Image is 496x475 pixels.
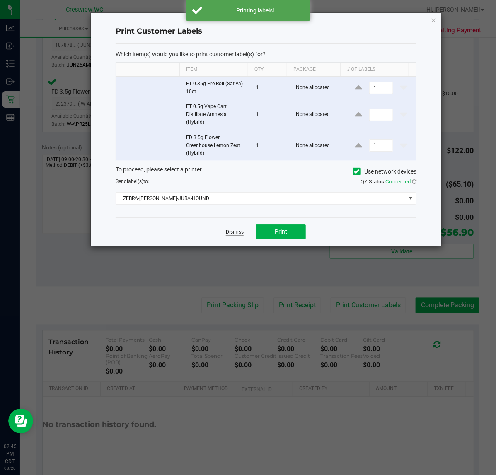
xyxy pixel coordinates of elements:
[291,77,346,99] td: None allocated
[116,178,149,184] span: Send to:
[109,165,423,178] div: To proceed, please select a printer.
[179,63,248,77] th: Item
[251,77,291,99] td: 1
[8,409,33,434] iframe: Resource center
[181,130,251,161] td: FD 3.5g Flower Greenhouse Lemon Zest (Hybrid)
[116,193,406,204] span: ZEBRA-[PERSON_NAME]-JURA-HOUND
[251,99,291,130] td: 1
[248,63,287,77] th: Qty
[385,178,411,185] span: Connected
[116,26,416,37] h4: Print Customer Labels
[127,178,143,184] span: label(s)
[361,178,416,185] span: QZ Status:
[207,6,304,14] div: Printing labels!
[291,99,346,130] td: None allocated
[287,63,341,77] th: Package
[226,229,244,236] a: Dismiss
[275,228,287,235] span: Print
[291,130,346,161] td: None allocated
[256,224,306,239] button: Print
[116,51,416,58] p: Which item(s) would you like to print customer label(s) for?
[181,99,251,130] td: FT 0.5g Vape Cart Distillate Amnesia (Hybrid)
[340,63,409,77] th: # of labels
[251,130,291,161] td: 1
[181,77,251,99] td: FT 0.35g Pre-Roll (Sativa) 10ct
[353,167,416,176] label: Use network devices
